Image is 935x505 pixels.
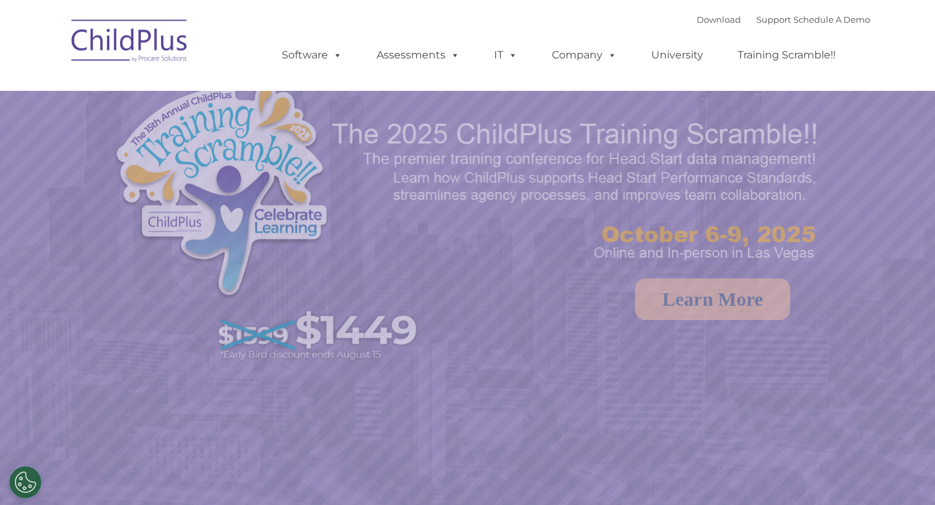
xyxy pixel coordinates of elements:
a: University [638,42,716,68]
a: IT [481,42,530,68]
a: Support [756,14,791,25]
a: Schedule A Demo [793,14,870,25]
img: ChildPlus by Procare Solutions [65,10,195,75]
a: Training Scramble!! [725,42,849,68]
font: | [697,14,870,25]
a: Company [539,42,630,68]
button: Cookies Settings [9,466,42,499]
a: Assessments [364,42,473,68]
a: Learn More [635,278,790,320]
a: Software [269,42,355,68]
a: Download [697,14,741,25]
